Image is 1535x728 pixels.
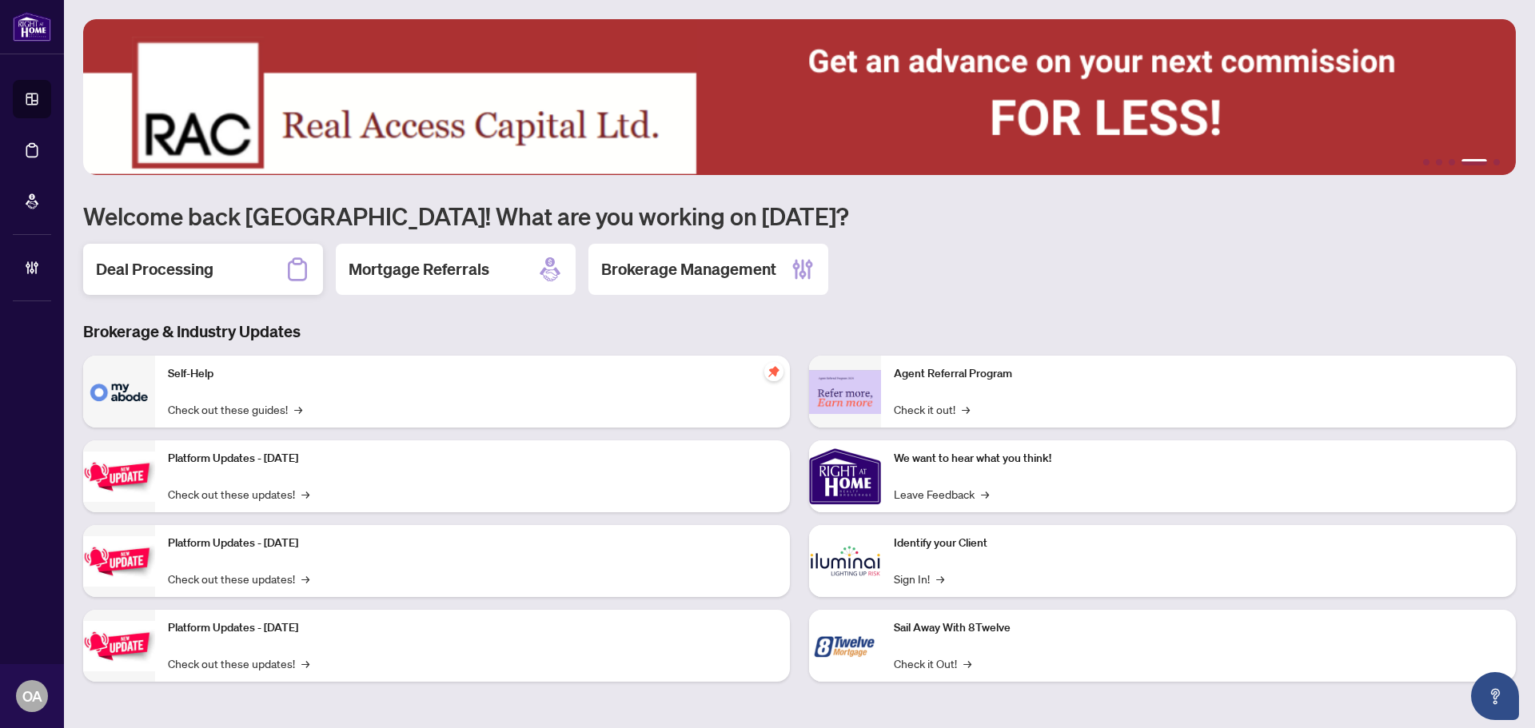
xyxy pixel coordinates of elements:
[764,362,783,381] span: pushpin
[168,485,309,503] a: Check out these updates!→
[809,440,881,512] img: We want to hear what you think!
[168,400,302,418] a: Check out these guides!→
[809,370,881,414] img: Agent Referral Program
[168,365,777,383] p: Self-Help
[168,570,309,587] a: Check out these updates!→
[83,356,155,428] img: Self-Help
[83,536,155,587] img: Platform Updates - July 8, 2025
[301,485,309,503] span: →
[83,452,155,502] img: Platform Updates - July 21, 2025
[1436,159,1442,165] button: 2
[294,400,302,418] span: →
[809,610,881,682] img: Sail Away With 8Twelve
[809,525,881,597] img: Identify your Client
[301,654,309,672] span: →
[894,535,1503,552] p: Identify your Client
[168,535,777,552] p: Platform Updates - [DATE]
[936,570,944,587] span: →
[22,685,42,707] span: OA
[894,654,971,672] a: Check it Out!→
[1461,159,1487,165] button: 4
[168,450,777,467] p: Platform Updates - [DATE]
[894,400,970,418] a: Check it out!→
[168,654,309,672] a: Check out these updates!→
[13,12,51,42] img: logo
[894,619,1503,637] p: Sail Away With 8Twelve
[894,450,1503,467] p: We want to hear what you think!
[83,19,1516,175] img: Slide 3
[894,485,989,503] a: Leave Feedback→
[96,258,213,280] h2: Deal Processing
[349,258,489,280] h2: Mortgage Referrals
[168,619,777,637] p: Platform Updates - [DATE]
[1449,159,1455,165] button: 3
[963,654,971,672] span: →
[83,201,1516,231] h1: Welcome back [GEOGRAPHIC_DATA]! What are you working on [DATE]?
[894,570,944,587] a: Sign In!→
[894,365,1503,383] p: Agent Referral Program
[1471,672,1519,720] button: Open asap
[601,258,776,280] h2: Brokerage Management
[301,570,309,587] span: →
[83,320,1516,343] h3: Brokerage & Industry Updates
[1493,159,1500,165] button: 5
[981,485,989,503] span: →
[83,621,155,671] img: Platform Updates - June 23, 2025
[962,400,970,418] span: →
[1423,159,1429,165] button: 1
